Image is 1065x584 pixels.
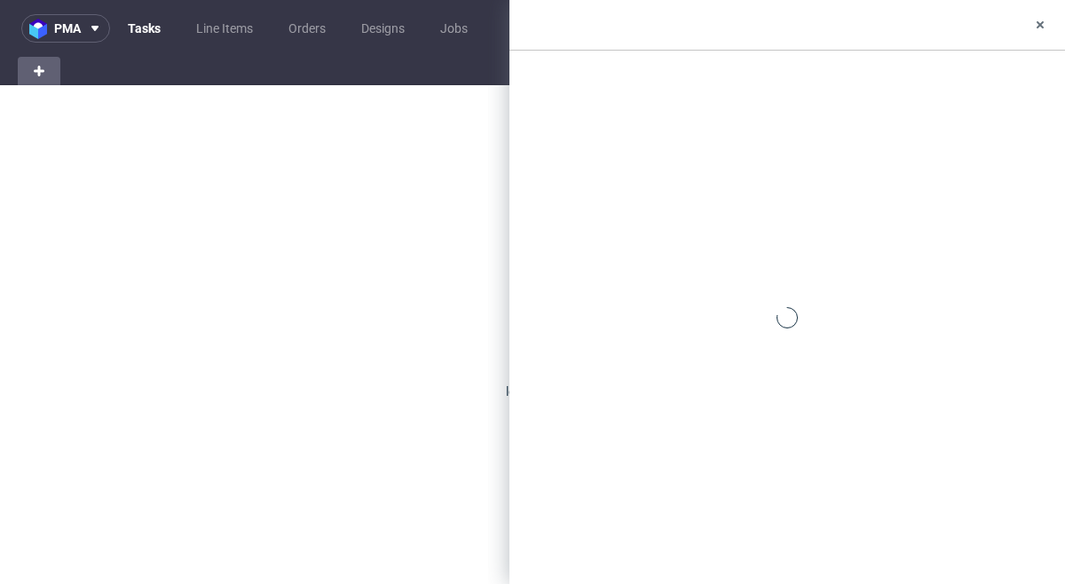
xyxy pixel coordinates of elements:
img: logo [29,19,54,39]
a: Designs [351,14,415,43]
a: Jobs [430,14,478,43]
a: Line Items [185,14,264,43]
button: pma [21,14,110,43]
span: pma [54,22,81,35]
a: Tasks [117,14,171,43]
a: Orders [278,14,336,43]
